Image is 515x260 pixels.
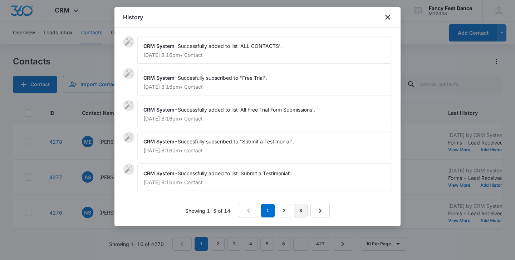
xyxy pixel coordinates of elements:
[178,75,268,81] span: Succesfully subscribed to "Free Trial".
[143,148,386,153] p: [DATE] 8:16pm • Contact
[143,53,386,58] p: [DATE] 8:16pm • Contact
[143,170,175,176] span: CRM System
[178,138,294,144] span: Succesfully subscribed to "Submit a Testimonial".
[261,204,275,217] em: 1
[143,107,175,113] span: CRM System
[143,180,386,185] p: [DATE] 8:16pm • Contact
[178,170,292,176] span: Successfully added to list 'Submit a Testimonial'.
[123,13,143,21] h1: History
[143,75,175,81] span: CRM System
[185,207,230,215] p: Showing 1-5 of 14
[278,204,291,217] a: Page 2
[178,107,315,113] span: Successfully added to list 'All Free Trial Form Submissions'.
[143,116,386,121] p: [DATE] 8:16pm • Contact
[137,100,392,127] div: -
[137,132,392,159] div: -
[143,84,386,89] p: [DATE] 8:16pm • Contact
[137,36,392,64] div: -
[137,163,392,191] div: -
[294,204,308,217] a: Page 3
[310,204,330,217] a: Next Page
[383,13,392,21] button: close
[143,138,175,144] span: CRM System
[143,43,175,49] span: CRM System
[239,204,330,217] nav: Pagination
[178,43,282,49] span: Successfully added to list 'ALL CONTACTS'.
[137,68,392,95] div: -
